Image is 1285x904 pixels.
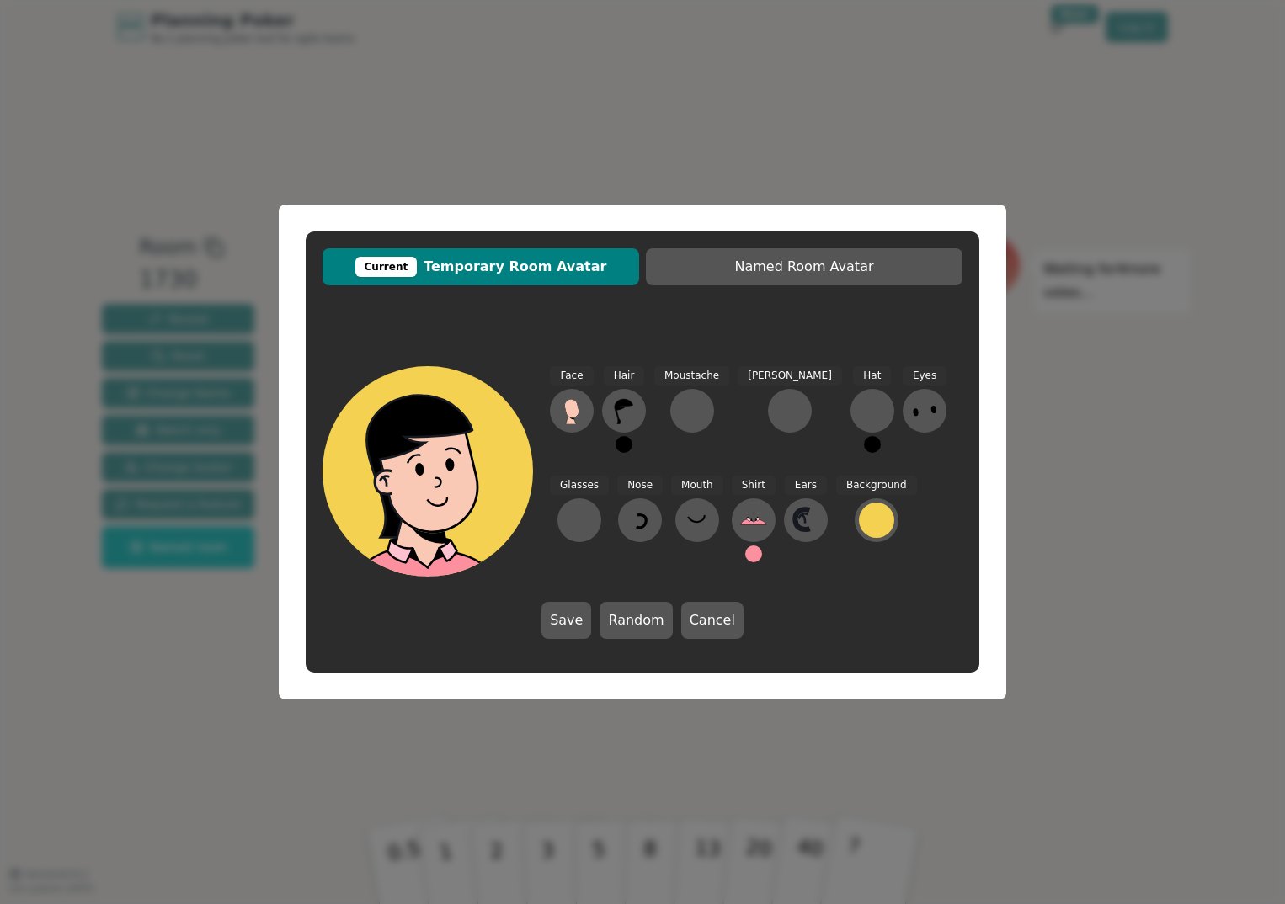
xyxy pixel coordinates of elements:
[654,366,729,386] span: Moustache
[355,257,418,277] div: Current
[681,602,744,639] button: Cancel
[617,476,663,495] span: Nose
[323,248,639,285] button: CurrentTemporary Room Avatar
[836,476,917,495] span: Background
[550,366,593,386] span: Face
[600,602,672,639] button: Random
[903,366,946,386] span: Eyes
[671,476,723,495] span: Mouth
[646,248,962,285] button: Named Room Avatar
[331,257,631,277] span: Temporary Room Avatar
[785,476,827,495] span: Ears
[541,602,591,639] button: Save
[853,366,891,386] span: Hat
[738,366,842,386] span: [PERSON_NAME]
[604,366,645,386] span: Hair
[550,476,609,495] span: Glasses
[732,476,776,495] span: Shirt
[654,257,954,277] span: Named Room Avatar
